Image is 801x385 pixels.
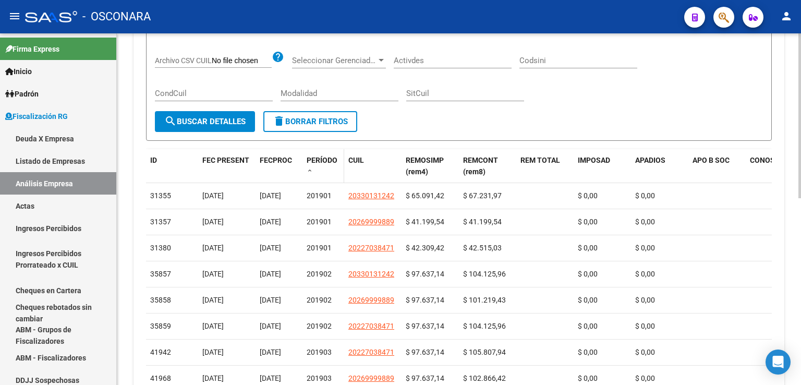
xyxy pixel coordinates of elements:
[202,296,224,304] span: [DATE]
[344,149,402,184] datatable-header-cell: CUIL
[406,270,444,278] span: $ 97.637,14
[150,218,171,226] span: 31357
[273,115,285,127] mat-icon: delete
[5,88,39,100] span: Padrón
[578,322,598,330] span: $ 0,00
[202,270,224,278] span: [DATE]
[459,149,516,184] datatable-header-cell: REMCONT (rem8)
[202,244,224,252] span: [DATE]
[292,56,377,65] span: Seleccionar Gerenciador
[463,218,502,226] span: $ 41.199,54
[263,111,357,132] button: Borrar Filtros
[578,191,598,200] span: $ 0,00
[406,218,444,226] span: $ 41.199,54
[302,149,344,184] datatable-header-cell: PERÍODO
[307,191,332,200] span: 201901
[402,149,459,184] datatable-header-cell: REMOSIMP (rem4)
[406,322,444,330] span: $ 97.637,14
[260,296,281,304] span: [DATE]
[578,244,598,252] span: $ 0,00
[463,244,502,252] span: $ 42.515,03
[463,191,502,200] span: $ 67.231,97
[463,322,506,330] span: $ 104.125,96
[272,51,284,63] mat-icon: help
[150,322,171,330] span: 35859
[406,348,444,356] span: $ 97.637,14
[260,218,281,226] span: [DATE]
[635,348,655,356] span: $ 0,00
[406,156,444,176] span: REMOSIMP (rem4)
[635,156,665,164] span: APADIOS
[693,156,730,164] span: APO B SOC
[150,156,157,164] span: ID
[578,296,598,304] span: $ 0,00
[348,156,364,164] span: CUIL
[766,350,791,375] div: Open Intercom Messenger
[273,117,348,126] span: Borrar Filtros
[635,322,655,330] span: $ 0,00
[463,374,506,382] span: $ 102.866,42
[578,374,598,382] span: $ 0,00
[260,322,281,330] span: [DATE]
[5,66,32,77] span: Inicio
[202,191,224,200] span: [DATE]
[631,149,688,184] datatable-header-cell: APADIOS
[348,191,394,200] span: 20330131242
[150,270,171,278] span: 35857
[150,348,171,356] span: 41942
[307,296,332,304] span: 201902
[150,244,171,252] span: 31380
[164,115,177,127] mat-icon: search
[202,322,224,330] span: [DATE]
[164,117,246,126] span: Buscar Detalles
[574,149,631,184] datatable-header-cell: IMPOSAD
[150,191,171,200] span: 31355
[348,270,394,278] span: 20330131242
[202,348,224,356] span: [DATE]
[406,244,444,252] span: $ 42.309,42
[8,10,21,22] mat-icon: menu
[635,191,655,200] span: $ 0,00
[202,218,224,226] span: [DATE]
[635,374,655,382] span: $ 0,00
[307,156,337,164] span: PERÍODO
[463,296,506,304] span: $ 101.219,43
[150,296,171,304] span: 35858
[260,374,281,382] span: [DATE]
[260,156,292,164] span: FECPROC
[348,322,394,330] span: 20227038471
[5,111,68,122] span: Fiscalización RG
[307,218,332,226] span: 201901
[516,149,574,184] datatable-header-cell: REM TOTAL
[82,5,151,28] span: - OSCONARA
[260,244,281,252] span: [DATE]
[635,296,655,304] span: $ 0,00
[520,156,560,164] span: REM TOTAL
[578,156,610,164] span: IMPOSAD
[155,56,212,65] span: Archivo CSV CUIL
[635,218,655,226] span: $ 0,00
[578,348,598,356] span: $ 0,00
[146,149,198,184] datatable-header-cell: ID
[406,296,444,304] span: $ 97.637,14
[260,270,281,278] span: [DATE]
[307,374,332,382] span: 201903
[202,156,249,164] span: FEC PRESENT
[212,56,272,66] input: Archivo CSV CUIL
[578,218,598,226] span: $ 0,00
[406,191,444,200] span: $ 65.091,42
[348,374,394,382] span: 20269999889
[348,218,394,226] span: 20269999889
[406,374,444,382] span: $ 97.637,14
[780,10,793,22] mat-icon: person
[307,270,332,278] span: 201902
[150,374,171,382] span: 41968
[635,270,655,278] span: $ 0,00
[750,156,775,164] span: CONOS
[463,156,498,176] span: REMCONT (rem8)
[463,270,506,278] span: $ 104.125,96
[463,348,506,356] span: $ 105.807,94
[155,111,255,132] button: Buscar Detalles
[5,43,59,55] span: Firma Express
[348,244,394,252] span: 20227038471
